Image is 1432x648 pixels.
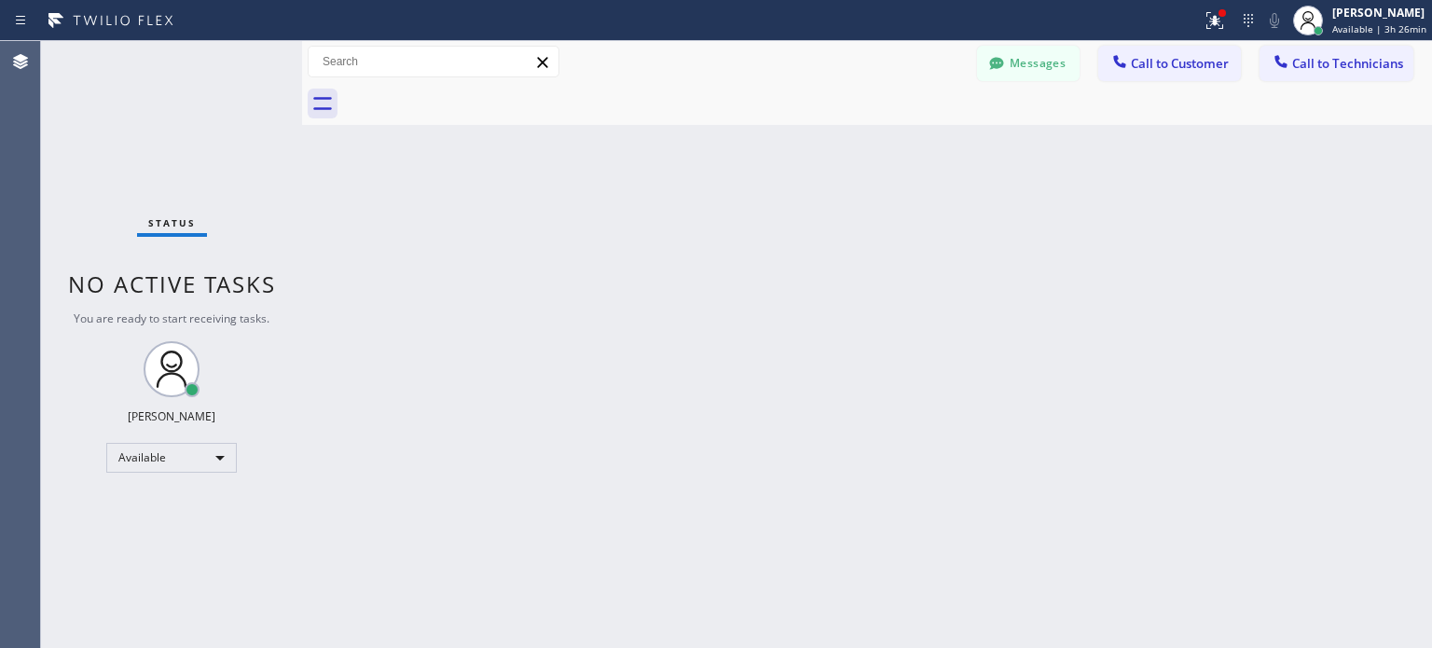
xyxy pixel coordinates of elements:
div: Available [106,443,237,473]
button: Messages [977,46,1080,81]
button: Call to Technicians [1260,46,1413,81]
div: [PERSON_NAME] [128,408,215,424]
span: No active tasks [68,269,276,299]
button: Call to Customer [1098,46,1241,81]
span: Available | 3h 26min [1332,22,1426,35]
button: Mute [1261,7,1287,34]
input: Search [309,47,558,76]
span: Status [148,216,196,229]
div: [PERSON_NAME] [1332,5,1426,21]
span: Call to Customer [1131,55,1229,72]
span: Call to Technicians [1292,55,1403,72]
span: You are ready to start receiving tasks. [74,310,269,326]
